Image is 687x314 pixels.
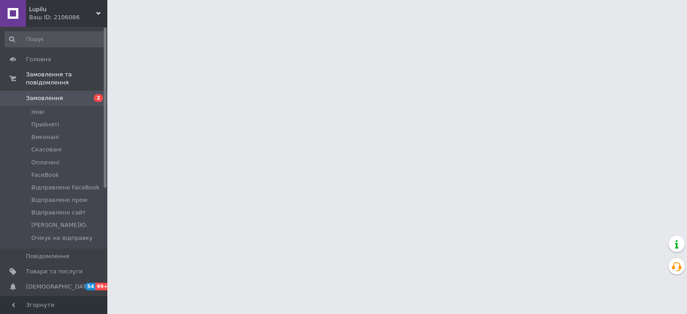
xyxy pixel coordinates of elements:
span: Lupilu [29,5,96,13]
span: [PERSON_NAME]Ю. [31,221,88,229]
span: 2 [94,94,103,102]
span: Повідомлення [26,252,69,260]
span: Відправлено сайт [31,209,86,217]
span: 54 [85,283,95,290]
span: [DEMOGRAPHIC_DATA] [26,283,92,291]
span: Нові [31,108,44,116]
span: Замовлення та повідомлення [26,71,107,87]
span: Товари та послуги [26,268,83,276]
div: Ваш ID: 2106086 [29,13,107,21]
span: Скасовані [31,146,62,154]
span: Головна [26,55,51,63]
span: FaceBook [31,171,59,179]
span: Оплачені [31,159,59,167]
span: 99+ [95,283,110,290]
span: Очікує на відправку [31,234,93,242]
input: Пошук [4,31,106,47]
span: Замовлення [26,94,63,102]
span: Виконані [31,133,59,141]
span: Прийняті [31,121,59,129]
span: Відправлено пром [31,196,87,204]
span: Відправлено FaceBook [31,184,100,192]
